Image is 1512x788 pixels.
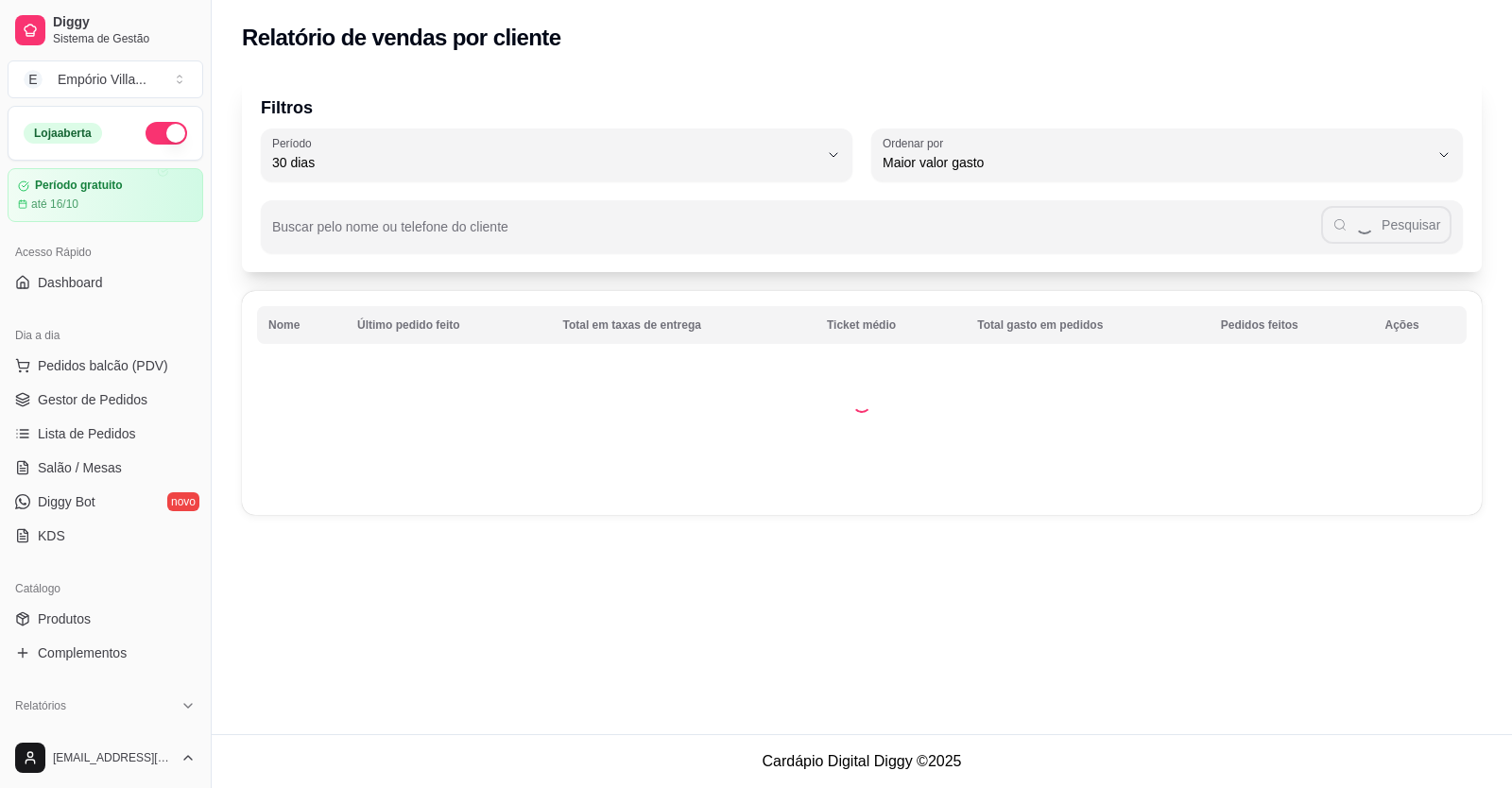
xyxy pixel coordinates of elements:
span: Sistema de Gestão [53,31,196,46]
label: Ordenar por [883,135,950,151]
div: Dia a dia [8,320,203,351]
span: Diggy Bot [38,492,95,511]
span: Complementos [38,643,127,662]
a: Lista de Pedidos [8,419,203,449]
a: Salão / Mesas [8,453,203,483]
span: Pedidos balcão (PDV) [38,356,168,375]
div: Catálogo [8,574,203,604]
a: Dashboard [8,267,203,298]
footer: Cardápio Digital Diggy © 2025 [212,734,1512,788]
span: E [24,70,43,89]
h2: Relatório de vendas por cliente [242,23,561,53]
article: até 16/10 [31,197,78,212]
span: Relatórios de vendas [38,727,163,745]
button: Período30 dias [261,128,852,181]
button: [EMAIL_ADDRESS][DOMAIN_NAME] [8,735,203,780]
button: Select a team [8,60,203,98]
a: Período gratuitoaté 16/10 [8,168,203,222]
a: Relatórios de vendas [8,721,203,751]
div: Loja aberta [24,123,102,144]
button: Alterar Status [146,122,187,145]
div: Empório Villa ... [58,70,146,89]
a: DiggySistema de Gestão [8,8,203,53]
button: Ordenar porMaior valor gasto [871,128,1463,181]
span: Gestor de Pedidos [38,390,147,409]
a: KDS [8,521,203,551]
span: Maior valor gasto [883,153,1429,172]
span: Salão / Mesas [38,458,122,477]
span: Relatórios [15,698,66,713]
span: Diggy [53,14,196,31]
a: Produtos [8,604,203,634]
label: Período [272,135,318,151]
span: Produtos [38,609,91,628]
div: Loading [852,394,871,413]
button: Pedidos balcão (PDV) [8,351,203,381]
article: Período gratuito [35,179,123,193]
div: Acesso Rápido [8,237,203,267]
input: Buscar pelo nome ou telefone do cliente [272,225,1321,244]
span: KDS [38,526,65,545]
span: Lista de Pedidos [38,424,136,443]
span: 30 dias [272,153,818,172]
span: [EMAIL_ADDRESS][DOMAIN_NAME] [53,750,173,765]
span: Dashboard [38,273,103,292]
a: Diggy Botnovo [8,487,203,517]
p: Filtros [261,94,1463,121]
a: Gestor de Pedidos [8,385,203,415]
a: Complementos [8,638,203,668]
